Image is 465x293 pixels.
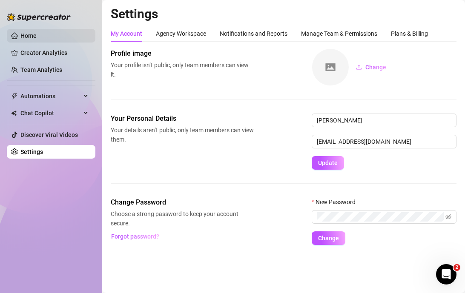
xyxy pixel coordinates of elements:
[111,197,254,208] span: Change Password
[111,114,254,124] span: Your Personal Details
[111,6,456,22] h2: Settings
[318,159,338,166] span: Update
[20,66,62,73] a: Team Analytics
[445,214,451,220] span: eye-invisible
[436,264,456,284] iframe: Intercom live chat
[11,110,17,116] img: Chat Copilot
[111,48,254,59] span: Profile image
[365,64,386,71] span: Change
[312,231,345,245] button: Change
[111,233,159,240] span: Forgot password?
[20,131,78,138] a: Discover Viral Videos
[7,13,71,21] img: logo-BBDzfeDw.svg
[312,114,456,127] input: Enter name
[111,209,254,228] span: Choose a strong password to keep your account secure.
[312,135,456,148] input: Enter new email
[312,156,344,170] button: Update
[20,32,37,39] a: Home
[317,212,444,222] input: New Password
[11,93,18,100] span: thunderbolt
[301,29,377,38] div: Manage Team & Permissions
[454,264,460,271] span: 2
[20,89,81,103] span: Automations
[111,125,254,144] span: Your details aren’t public, only team members can view them.
[312,197,361,207] label: New Password
[20,46,89,60] a: Creator Analytics
[349,60,393,74] button: Change
[111,230,159,243] button: Forgot password?
[220,29,287,38] div: Notifications and Reports
[111,60,254,79] span: Your profile isn’t public, only team members can view it.
[312,49,349,85] img: square-placeholder.png
[20,148,43,155] a: Settings
[111,29,142,38] div: My Account
[356,64,362,70] span: upload
[20,106,81,120] span: Chat Copilot
[156,29,206,38] div: Agency Workspace
[391,29,428,38] div: Plans & Billing
[318,235,339,242] span: Change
